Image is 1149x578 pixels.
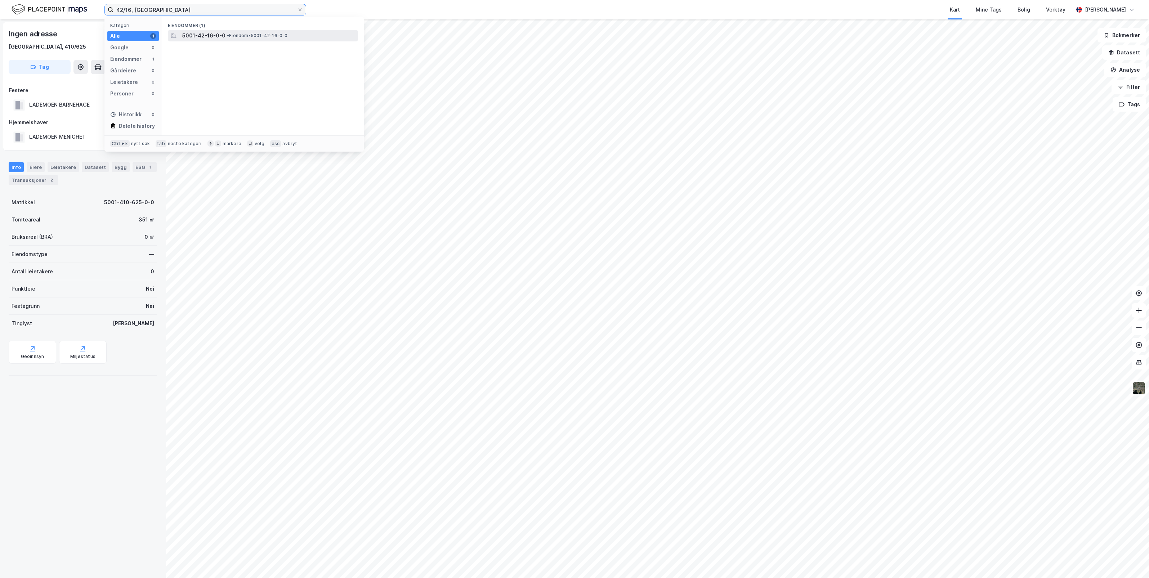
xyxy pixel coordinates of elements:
[12,3,87,16] img: logo.f888ab2527a4732fd821a326f86c7f29.svg
[110,140,130,147] div: Ctrl + k
[162,17,364,30] div: Eiendommer (1)
[9,86,157,95] div: Festere
[150,45,156,50] div: 0
[1113,97,1146,112] button: Tags
[133,162,157,172] div: ESG
[27,162,45,172] div: Eiere
[950,5,960,14] div: Kart
[29,133,86,141] div: LADEMOEN MENIGHET
[150,79,156,85] div: 0
[1102,45,1146,60] button: Datasett
[112,162,130,172] div: Bygg
[48,162,79,172] div: Leietakere
[1085,5,1126,14] div: [PERSON_NAME]
[110,66,136,75] div: Gårdeiere
[12,233,53,241] div: Bruksareal (BRA)
[1112,80,1146,94] button: Filter
[29,100,90,109] div: LADEMOEN BARNEHAGE
[12,284,35,293] div: Punktleie
[150,33,156,39] div: 1
[255,141,264,147] div: velg
[150,68,156,73] div: 0
[976,5,1002,14] div: Mine Tags
[70,354,95,359] div: Miljøstatus
[146,284,154,293] div: Nei
[113,4,297,15] input: Søk på adresse, matrikkel, gårdeiere, leietakere eller personer
[1097,28,1146,42] button: Bokmerker
[1104,63,1146,77] button: Analyse
[110,43,129,52] div: Google
[1018,5,1030,14] div: Bolig
[9,118,157,127] div: Hjemmelshaver
[48,176,55,184] div: 2
[270,140,281,147] div: esc
[110,55,142,63] div: Eiendommer
[223,141,241,147] div: markere
[12,198,35,207] div: Matrikkel
[227,33,288,39] span: Eiendom • 5001-42-16-0-0
[21,354,44,359] div: Geoinnsyn
[156,140,166,147] div: tab
[149,250,154,259] div: —
[110,23,159,28] div: Kategori
[139,215,154,224] div: 351 ㎡
[110,32,120,40] div: Alle
[227,33,229,38] span: •
[104,198,154,207] div: 5001-410-625-0-0
[12,319,32,328] div: Tinglyst
[282,141,297,147] div: avbryt
[182,31,225,40] span: 5001-42-16-0-0
[1113,543,1149,578] iframe: Chat Widget
[12,250,48,259] div: Eiendomstype
[150,56,156,62] div: 1
[82,162,109,172] div: Datasett
[110,89,134,98] div: Personer
[150,91,156,97] div: 0
[9,175,58,185] div: Transaksjoner
[144,233,154,241] div: 0 ㎡
[110,110,142,119] div: Historikk
[150,112,156,117] div: 0
[1046,5,1065,14] div: Verktøy
[12,302,40,310] div: Festegrunn
[147,163,154,171] div: 1
[9,162,24,172] div: Info
[131,141,150,147] div: nytt søk
[9,60,71,74] button: Tag
[12,267,53,276] div: Antall leietakere
[168,141,202,147] div: neste kategori
[151,267,154,276] div: 0
[146,302,154,310] div: Nei
[113,319,154,328] div: [PERSON_NAME]
[119,122,155,130] div: Delete history
[1132,381,1146,395] img: 9k=
[9,28,58,40] div: Ingen adresse
[12,215,40,224] div: Tomteareal
[110,78,138,86] div: Leietakere
[9,42,86,51] div: [GEOGRAPHIC_DATA], 410/625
